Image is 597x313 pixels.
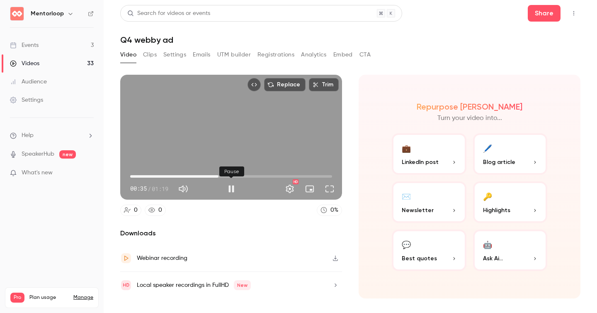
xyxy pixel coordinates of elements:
[120,48,136,61] button: Video
[402,158,439,166] span: LinkedIn post
[473,133,548,175] button: 🖊️Blog article
[22,131,34,140] span: Help
[217,48,251,61] button: UTM builder
[223,181,240,197] button: Pause
[392,181,466,223] button: ✉️Newsletter
[417,102,522,112] h2: Repurpose [PERSON_NAME]
[10,78,47,86] div: Audience
[59,150,76,159] span: new
[10,7,24,20] img: Mentorloop
[483,158,515,166] span: Blog article
[29,294,68,301] span: Plan usage
[402,206,434,215] span: Newsletter
[392,133,466,175] button: 💼LinkedIn post
[248,78,261,91] button: Embed video
[10,293,24,303] span: Pro
[127,9,210,18] div: Search for videos or events
[483,190,492,203] div: 🔑
[234,280,251,290] span: New
[130,184,168,193] div: 00:35
[293,179,298,184] div: HD
[330,206,338,215] div: 0 %
[301,48,327,61] button: Analytics
[402,238,411,251] div: 💬
[317,205,342,216] a: 0%
[321,181,338,197] button: Full screen
[130,184,147,193] span: 00:35
[10,41,39,49] div: Events
[163,48,186,61] button: Settings
[73,294,93,301] a: Manage
[175,181,192,197] button: Mute
[10,131,94,140] li: help-dropdown-opener
[257,48,294,61] button: Registrations
[219,166,244,176] div: Pause
[137,280,251,290] div: Local speaker recordings in FullHD
[137,253,187,263] div: Webinar recording
[473,181,548,223] button: 🔑Highlights
[22,150,54,159] a: SpeakerHub
[282,181,298,197] button: Settings
[437,113,502,123] p: Turn your video into...
[143,48,157,61] button: Clips
[483,142,492,154] div: 🖊️
[120,228,342,238] h2: Downloads
[120,205,141,216] a: 0
[567,7,580,20] button: Top Bar Actions
[528,5,561,22] button: Share
[392,230,466,271] button: 💬Best quotes
[402,254,437,263] span: Best quotes
[402,190,411,203] div: ✉️
[359,48,371,61] button: CTA
[193,48,210,61] button: Emails
[483,206,510,215] span: Highlights
[148,184,151,193] span: /
[22,169,53,177] span: What's new
[120,35,580,45] h1: Q4 webby ad
[152,184,168,193] span: 01:19
[473,230,548,271] button: 🤖Ask Ai...
[158,206,162,215] div: 0
[402,142,411,154] div: 💼
[31,10,64,18] h6: Mentorloop
[84,169,94,177] iframe: Noticeable Trigger
[309,78,339,91] button: Trim
[301,181,318,197] button: Turn on miniplayer
[264,78,306,91] button: Replace
[10,59,39,68] div: Videos
[10,96,43,104] div: Settings
[145,205,166,216] a: 0
[333,48,353,61] button: Embed
[134,206,138,215] div: 0
[483,254,503,263] span: Ask Ai...
[483,238,492,251] div: 🤖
